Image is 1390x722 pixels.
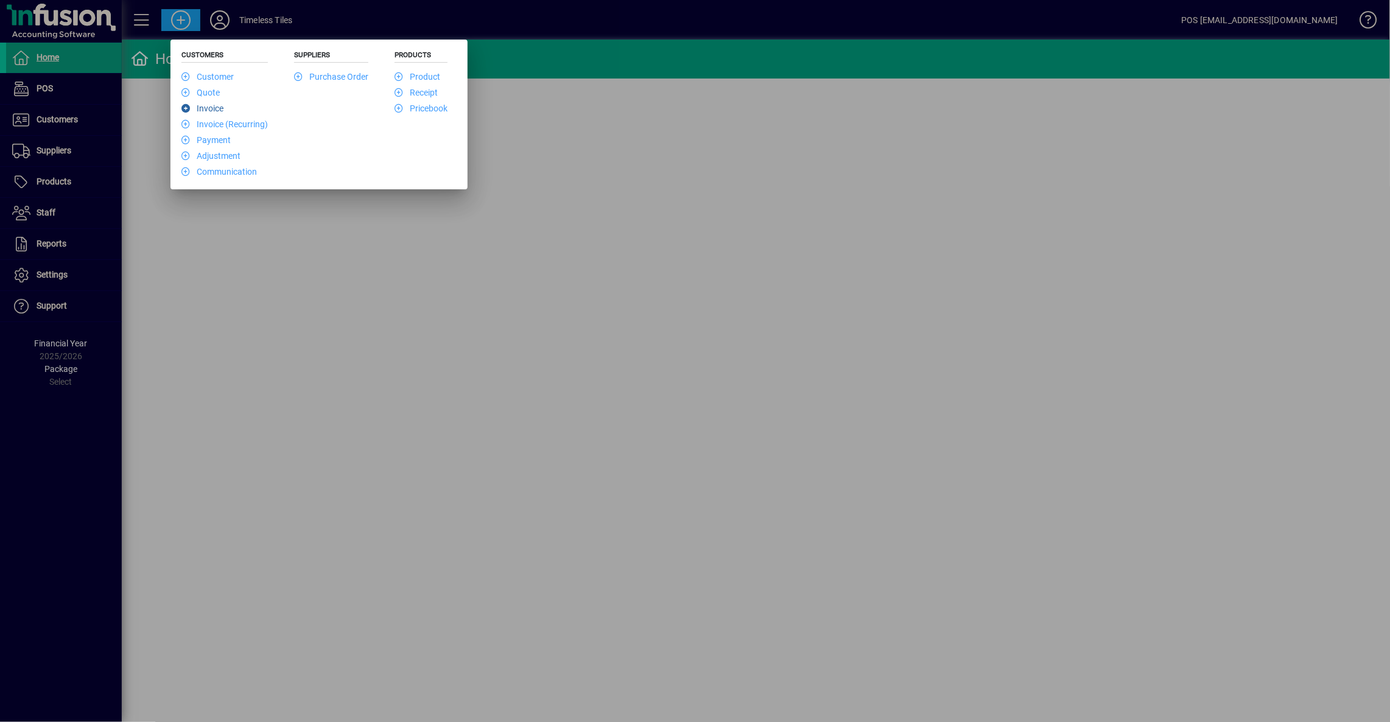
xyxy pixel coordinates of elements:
[395,88,438,97] a: Receipt
[181,51,268,63] h5: Customers
[181,103,223,113] a: Invoice
[181,119,268,129] a: Invoice (Recurring)
[181,151,240,161] a: Adjustment
[395,51,448,63] h5: Products
[395,72,440,82] a: Product
[181,72,234,82] a: Customer
[181,167,257,177] a: Communication
[181,135,231,145] a: Payment
[294,72,368,82] a: Purchase Order
[181,88,220,97] a: Quote
[294,51,368,63] h5: Suppliers
[395,103,448,113] a: Pricebook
